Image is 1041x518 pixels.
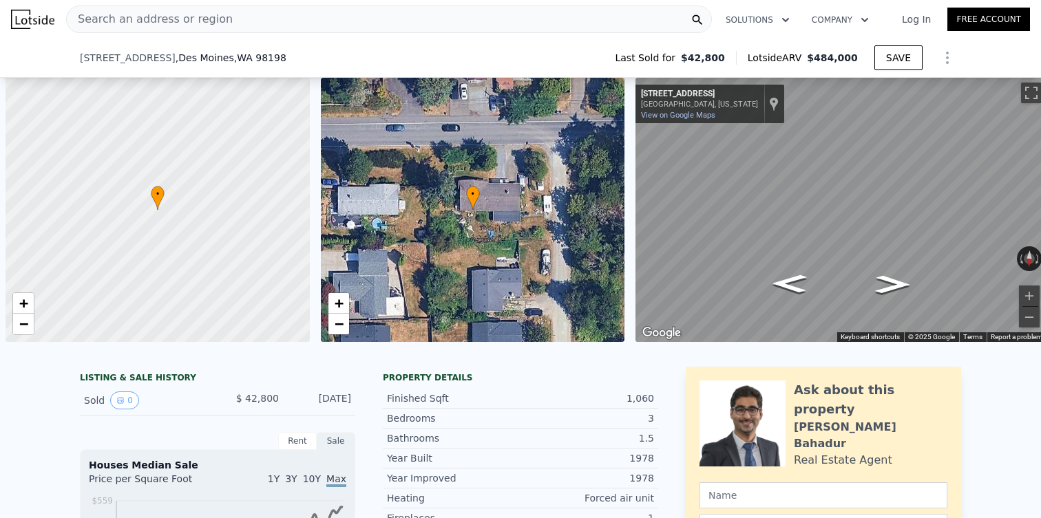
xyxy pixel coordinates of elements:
div: • [466,186,480,210]
div: [PERSON_NAME] Bahadur [794,419,947,452]
span: [STREET_ADDRESS] [80,51,176,65]
a: Zoom out [328,314,349,334]
a: Zoom out [13,314,34,334]
a: Open this area in Google Maps (opens a new window) [639,324,684,342]
button: SAVE [874,45,923,70]
div: Rent [278,432,317,450]
div: [DATE] [290,391,351,409]
a: Free Account [947,8,1030,31]
span: $484,000 [807,52,858,63]
a: Zoom in [328,293,349,314]
div: Property details [383,372,658,383]
span: + [19,294,28,312]
span: • [151,188,165,200]
path: Go East, S 251st St [757,270,821,297]
div: Bathrooms [387,431,520,445]
span: 10Y [303,473,321,484]
button: Rotate counterclockwise [1017,246,1024,271]
div: Sold [84,391,207,409]
div: Finished Sqft [387,391,520,405]
button: Show Options [934,44,961,72]
div: Ask about this property [794,380,947,419]
path: Go West, S 251st St [861,271,925,298]
div: Heating [387,491,520,505]
div: Forced air unit [520,491,654,505]
div: Houses Median Sale [89,458,346,472]
span: + [334,294,343,312]
div: Year Built [387,451,520,465]
input: Name [700,482,947,508]
span: 3Y [285,473,297,484]
span: , WA 98198 [234,52,286,63]
a: View on Google Maps [641,111,715,120]
span: Lotside ARV [748,51,807,65]
span: $42,800 [681,51,725,65]
span: Last Sold for [615,51,681,65]
a: Terms [963,333,982,341]
div: • [151,186,165,210]
tspan: $559 [92,496,113,506]
button: Keyboard shortcuts [841,332,900,342]
button: Zoom in [1019,285,1040,306]
div: LISTING & SALE HISTORY [80,372,355,386]
div: Year Improved [387,471,520,485]
span: $ 42,800 [236,393,279,404]
span: , Des Moines [176,51,286,65]
a: Show location on map [769,96,779,111]
button: Company [801,8,880,32]
div: 1978 [520,451,654,465]
span: Max [326,473,346,487]
div: Real Estate Agent [794,452,892,468]
div: 1,060 [520,391,654,405]
span: • [466,188,480,200]
button: Solutions [715,8,801,32]
button: Reset the view [1024,246,1035,272]
div: Sale [317,432,355,450]
a: Zoom in [13,293,34,314]
div: [GEOGRAPHIC_DATA], [US_STATE] [641,100,758,109]
div: [STREET_ADDRESS] [641,89,758,100]
a: Log In [885,12,947,26]
img: Lotside [11,10,54,29]
button: View historical data [110,391,139,409]
div: 1978 [520,471,654,485]
img: Google [639,324,684,342]
span: Search an address or region [67,11,233,28]
div: Bedrooms [387,411,520,425]
button: Zoom out [1019,307,1040,327]
span: 1Y [268,473,280,484]
div: 3 [520,411,654,425]
div: Price per Square Foot [89,472,218,494]
span: © 2025 Google [908,333,955,341]
div: 1.5 [520,431,654,445]
span: − [334,315,343,332]
span: − [19,315,28,332]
